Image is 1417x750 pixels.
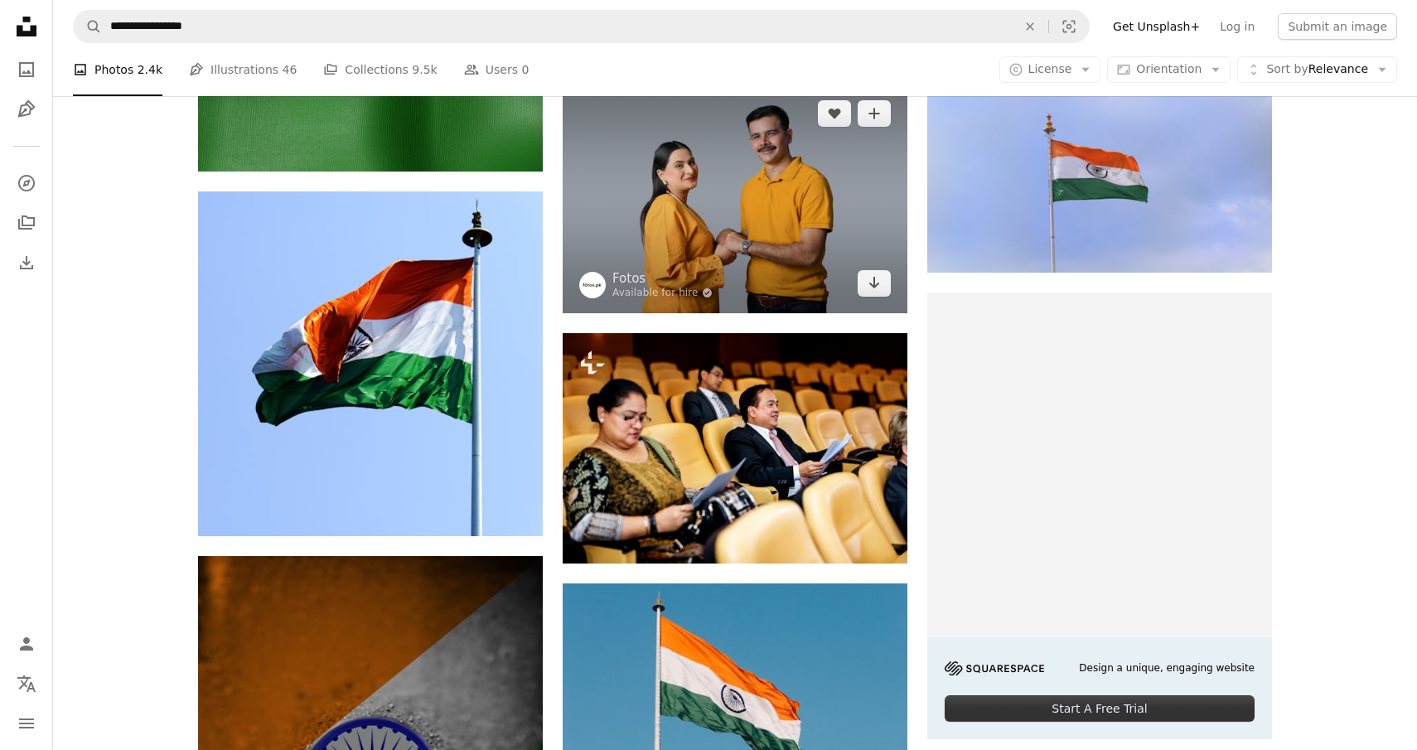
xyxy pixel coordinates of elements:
button: Menu [10,707,43,740]
span: Sort by [1266,62,1308,75]
button: Search Unsplash [74,11,102,42]
a: Collections [10,206,43,240]
a: Photos [10,53,43,86]
a: Illustrations 46 [189,43,297,96]
a: Illustrations [10,93,43,126]
img: Go to Fotos's profile [579,272,606,298]
span: Relevance [1266,61,1368,78]
span: 46 [283,60,297,79]
a: red white and green flag under blue sky during daytime [927,150,1272,165]
a: Collections 9.5k [323,43,437,96]
a: Fotos [612,270,713,287]
button: Visual search [1049,11,1089,42]
span: Orientation [1136,62,1202,75]
a: Explore [10,167,43,200]
img: A flag flying in the wind with a blue sky in the background [198,191,543,536]
a: a man and woman holding hands [563,191,907,206]
a: Design a unique, engaging websiteStart A Free Trial [927,293,1272,739]
a: Users 0 [464,43,530,96]
img: a man and woman holding hands [563,84,907,313]
span: 0 [521,60,529,79]
a: Audience Listen Presentation International Conference [563,440,907,455]
form: Find visuals sitewide [73,10,1090,43]
span: License [1028,62,1072,75]
a: A flag flying in the wind with a blue sky in the background [198,356,543,371]
a: Get Unsplash+ [1103,13,1210,40]
a: Download [858,270,891,297]
button: Like [818,100,851,127]
img: file-1705255347840-230a6ab5bca9image [945,661,1044,675]
button: Add to Collection [858,100,891,127]
button: Submit an image [1278,13,1397,40]
button: Orientation [1107,56,1231,83]
button: Sort byRelevance [1237,56,1397,83]
span: Design a unique, engaging website [1079,661,1255,675]
img: red white and green flag under blue sky during daytime [927,43,1272,273]
a: Log in [1210,13,1265,40]
button: License [999,56,1101,83]
img: Audience Listen Presentation International Conference [563,333,907,564]
a: Log in / Sign up [10,627,43,660]
a: flag hanging on pole [563,690,907,704]
span: 9.5k [412,60,437,79]
div: Start A Free Trial [945,695,1255,722]
a: Available for hire [612,287,713,300]
button: Language [10,667,43,700]
a: Download History [10,246,43,279]
button: Clear [1012,11,1048,42]
a: Home — Unsplash [10,10,43,46]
